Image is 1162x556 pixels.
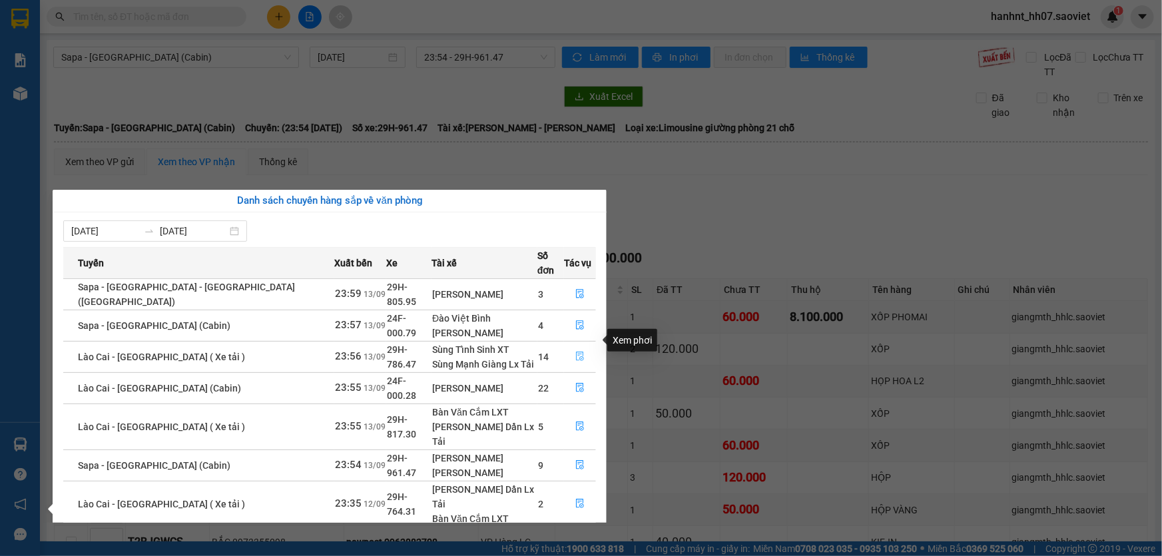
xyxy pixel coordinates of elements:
span: 3 [538,289,543,300]
span: Lào Cai - [GEOGRAPHIC_DATA] ( Xe tải ) [78,421,245,432]
span: 24F-000.79 [387,313,416,338]
span: 2 [538,499,543,509]
span: Xe [386,256,398,270]
span: 23:55 [335,420,362,432]
span: file-done [575,352,585,362]
span: Tác vụ [564,256,591,270]
span: Lào Cai - [GEOGRAPHIC_DATA] ( Xe tải ) [78,352,245,362]
span: swap-right [144,226,154,236]
div: Bàn Văn Cắm LXT [432,405,537,419]
span: 23:56 [335,350,362,362]
span: Tuyến [78,256,104,270]
span: 29H-805.95 [387,282,416,307]
span: file-done [575,499,585,509]
span: 24F-000.28 [387,376,416,401]
span: 29H-817.30 [387,414,416,439]
button: file-done [565,455,595,476]
span: file-done [575,421,585,432]
div: [PERSON_NAME] [432,287,537,302]
span: 14 [538,352,549,362]
div: Xem phơi [607,329,657,352]
span: to [144,226,154,236]
span: file-done [575,383,585,394]
span: 12/09 [364,499,386,509]
span: 9 [538,460,543,471]
span: Số đơn [537,248,563,278]
span: file-done [575,460,585,471]
span: 23:57 [335,319,362,331]
div: Sùng Mạnh Giàng Lx Tải [432,357,537,372]
span: 13/09 [364,384,386,393]
input: Đến ngày [160,224,227,238]
button: file-done [565,284,595,305]
div: [PERSON_NAME] [432,465,537,480]
div: [PERSON_NAME] [432,451,537,465]
span: 13/09 [364,352,386,362]
span: file-done [575,320,585,331]
button: file-done [565,315,595,336]
span: Xuất bến [334,256,372,270]
span: 13/09 [364,321,386,330]
span: 22 [538,383,549,394]
span: Tài xế [432,256,457,270]
div: [PERSON_NAME] [432,381,537,396]
div: Bàn Văn Cắm LXT [432,511,537,526]
span: 23:35 [335,497,362,509]
span: file-done [575,289,585,300]
span: 5 [538,421,543,432]
span: 13/09 [364,290,386,299]
b: Sao Việt [81,31,162,53]
button: file-done [565,346,595,368]
span: 13/09 [364,422,386,431]
span: Sapa - [GEOGRAPHIC_DATA] (Cabin) [78,460,230,471]
div: [PERSON_NAME] [432,326,537,340]
div: Đào Việt Bình [432,311,537,326]
div: [PERSON_NAME] Dần Lx Tải [432,419,537,449]
button: file-done [565,493,595,515]
span: Lào Cai - [GEOGRAPHIC_DATA] (Cabin) [78,383,241,394]
span: 23:54 [335,459,362,471]
span: 23:55 [335,382,362,394]
span: 29H-786.47 [387,344,416,370]
h2: H5R8WPU5 [7,77,107,99]
b: [DOMAIN_NAME] [178,11,322,33]
h2: VP Nhận: VP Hàng LC [70,77,322,161]
input: Từ ngày [71,224,139,238]
button: file-done [565,416,595,437]
span: Sapa - [GEOGRAPHIC_DATA] (Cabin) [78,320,230,331]
span: Lào Cai - [GEOGRAPHIC_DATA] ( Xe tải ) [78,499,245,509]
span: 13/09 [364,461,386,470]
div: Danh sách chuyến hàng sắp về văn phòng [63,193,596,209]
div: Sùng Tỉnh Sinh XT [432,342,537,357]
span: 29H-961.47 [387,453,416,478]
button: file-done [565,378,595,399]
span: Sapa - [GEOGRAPHIC_DATA] - [GEOGRAPHIC_DATA] ([GEOGRAPHIC_DATA]) [78,282,295,307]
span: 23:59 [335,288,362,300]
img: logo.jpg [7,11,74,77]
span: 4 [538,320,543,331]
div: [PERSON_NAME] Dần Lx Tải [432,482,537,511]
span: 29H-764.31 [387,491,416,517]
